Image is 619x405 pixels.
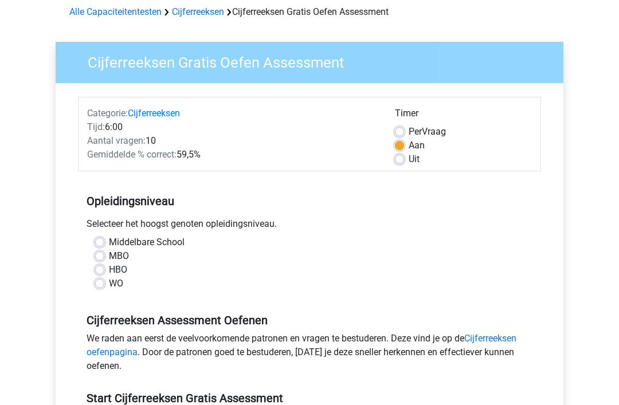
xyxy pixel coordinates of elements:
a: Alle Capaciteitentesten [69,6,162,17]
h5: Cijferreeksen Assessment Oefenen [87,313,532,327]
div: 59,5% [79,148,386,162]
a: Cijferreeksen [172,6,224,17]
div: Cijferreeksen Gratis Oefen Assessment [65,5,554,19]
div: Timer [395,107,532,125]
h3: Cijferreeksen Gratis Oefen Assessment [74,49,555,72]
div: 6:00 [79,120,386,134]
div: 10 [79,134,386,148]
div: We raden aan eerst de veelvoorkomende patronen en vragen te bestuderen. Deze vind je op de . Door... [78,332,541,378]
label: Aan [409,139,425,152]
span: Aantal vragen: [87,135,146,146]
label: WO [109,277,123,290]
label: Middelbare School [109,235,185,249]
span: Per [409,126,422,137]
label: MBO [109,249,129,263]
div: Selecteer het hoogst genoten opleidingsniveau. [78,217,541,235]
span: Categorie: [87,108,128,119]
label: Vraag [409,125,446,139]
span: Gemiddelde % correct: [87,149,177,160]
span: Tijd: [87,121,105,132]
h5: Opleidingsniveau [87,190,532,213]
h5: Start Cijferreeksen Gratis Assessment [87,391,532,405]
label: HBO [109,263,127,277]
a: Cijferreeksen [128,108,180,119]
label: Uit [409,152,420,166]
